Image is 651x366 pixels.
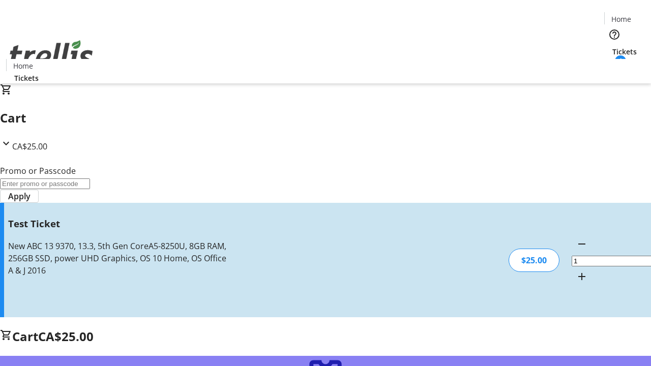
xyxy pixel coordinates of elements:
[572,234,592,254] button: Decrement by one
[509,249,559,272] div: $25.00
[605,14,637,24] a: Home
[611,14,631,24] span: Home
[13,60,33,71] span: Home
[6,29,97,80] img: Orient E2E Organization pzrU8cvMMr's Logo
[38,328,94,345] span: CA$25.00
[6,73,47,83] a: Tickets
[604,57,625,77] button: Cart
[572,266,592,287] button: Increment by one
[8,217,230,231] h3: Test Ticket
[8,240,230,277] div: New ABC 13 9370, 13.3, 5th Gen CoreA5-8250U, 8GB RAM, 256GB SSD, power UHD Graphics, OS 10 Home, ...
[12,141,47,152] span: CA$25.00
[8,190,31,202] span: Apply
[14,73,39,83] span: Tickets
[604,46,645,57] a: Tickets
[604,24,625,45] button: Help
[612,46,637,57] span: Tickets
[7,60,39,71] a: Home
